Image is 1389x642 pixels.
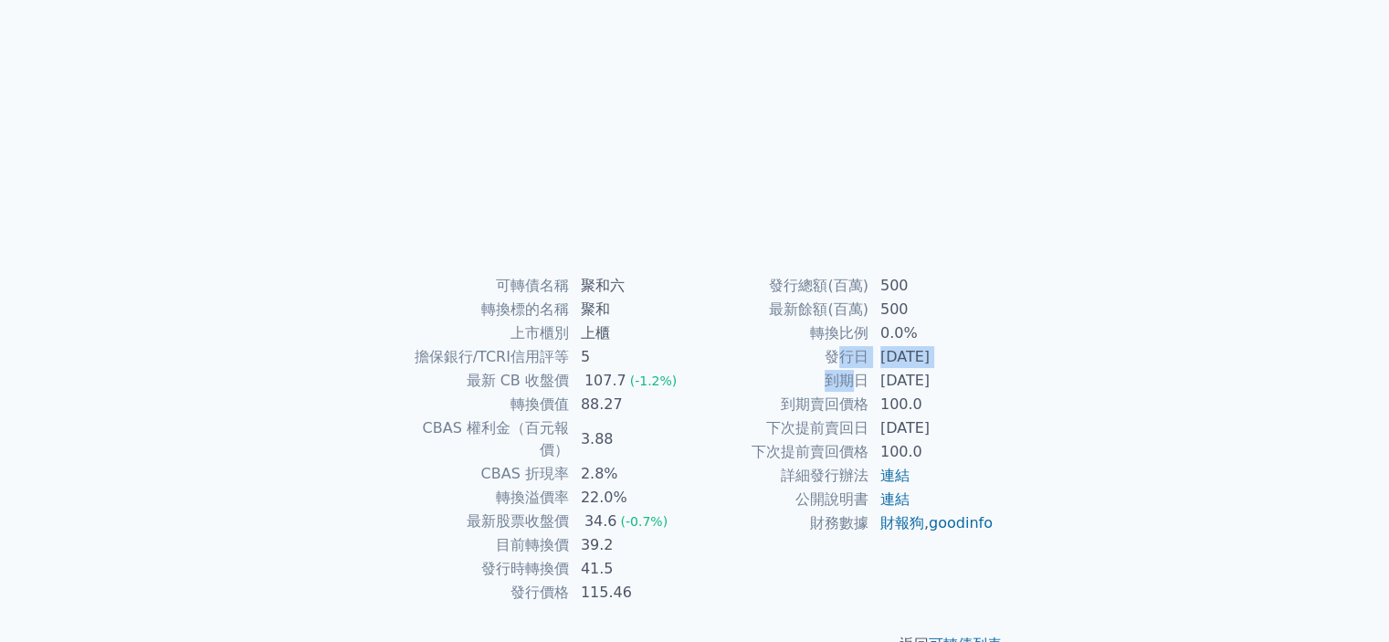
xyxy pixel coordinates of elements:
td: 上櫃 [570,321,695,345]
td: 轉換比例 [695,321,869,345]
td: 100.0 [869,440,994,464]
div: 聊天小工具 [1298,554,1389,642]
td: 500 [869,298,994,321]
td: 最新股票收盤價 [395,510,570,533]
td: 轉換標的名稱 [395,298,570,321]
td: 可轉債名稱 [395,274,570,298]
td: [DATE] [869,416,994,440]
span: (-1.2%) [630,374,678,388]
td: CBAS 權利金（百元報價） [395,416,570,462]
td: 發行時轉換價 [395,557,570,581]
td: 最新餘額(百萬) [695,298,869,321]
td: [DATE] [869,369,994,393]
td: 115.46 [570,581,695,605]
td: 22.0% [570,486,695,510]
td: 100.0 [869,393,994,416]
td: 最新 CB 收盤價 [395,369,570,393]
a: 連結 [880,490,910,508]
td: 500 [869,274,994,298]
td: 目前轉換價 [395,533,570,557]
td: 5 [570,345,695,369]
td: 詳細發行辦法 [695,464,869,488]
td: 轉換溢價率 [395,486,570,510]
td: 88.27 [570,393,695,416]
td: , [869,511,994,535]
span: (-0.7%) [620,514,668,529]
td: 發行價格 [395,581,570,605]
td: 0.0% [869,321,994,345]
a: 連結 [880,467,910,484]
td: 聚和六 [570,274,695,298]
td: 發行日 [695,345,869,369]
td: [DATE] [869,345,994,369]
td: 發行總額(百萬) [695,274,869,298]
td: 轉換價值 [395,393,570,416]
td: 上市櫃別 [395,321,570,345]
td: 3.88 [570,416,695,462]
a: 財報狗 [880,514,924,531]
div: 34.6 [581,510,621,532]
a: goodinfo [929,514,993,531]
td: 公開說明書 [695,488,869,511]
td: 到期日 [695,369,869,393]
div: 107.7 [581,370,630,392]
td: 下次提前賣回日 [695,416,869,440]
td: 41.5 [570,557,695,581]
td: 2.8% [570,462,695,486]
iframe: Chat Widget [1298,554,1389,642]
td: CBAS 折現率 [395,462,570,486]
td: 39.2 [570,533,695,557]
td: 到期賣回價格 [695,393,869,416]
td: 下次提前賣回價格 [695,440,869,464]
td: 財務數據 [695,511,869,535]
td: 聚和 [570,298,695,321]
td: 擔保銀行/TCRI信用評等 [395,345,570,369]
